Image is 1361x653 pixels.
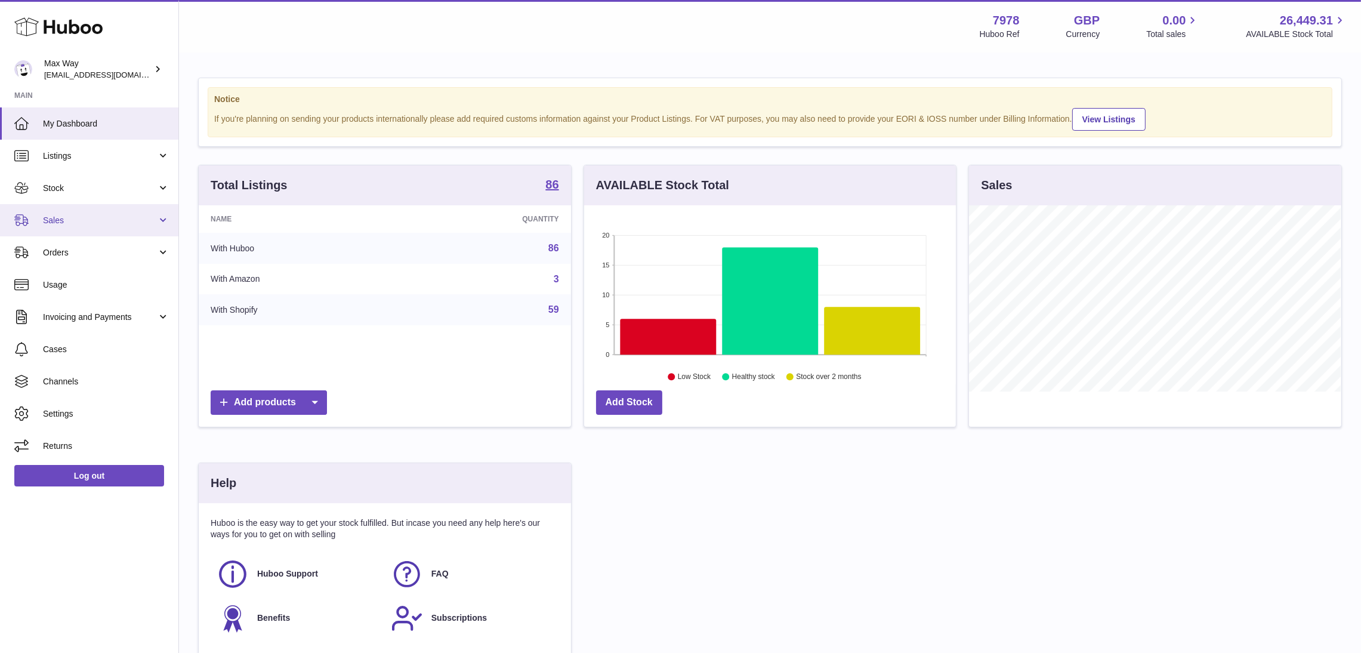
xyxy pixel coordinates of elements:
[596,390,662,415] a: Add Stock
[606,351,609,358] text: 0
[391,602,553,634] a: Subscriptions
[1146,29,1199,40] span: Total sales
[391,558,553,590] a: FAQ
[44,70,175,79] span: [EMAIL_ADDRESS][DOMAIN_NAME]
[981,177,1012,193] h3: Sales
[217,602,379,634] a: Benefits
[257,612,290,624] span: Benefits
[602,291,609,298] text: 10
[402,205,570,233] th: Quantity
[214,106,1326,131] div: If you're planning on sending your products internationally please add required customs informati...
[1280,13,1333,29] span: 26,449.31
[732,373,776,381] text: Healthy stock
[545,178,558,190] strong: 86
[678,373,711,381] text: Low Stock
[1246,29,1347,40] span: AVAILABLE Stock Total
[1072,108,1146,131] a: View Listings
[211,475,236,491] h3: Help
[1246,13,1347,40] a: 26,449.31 AVAILABLE Stock Total
[606,321,609,328] text: 5
[548,304,559,315] a: 59
[199,233,402,264] td: With Huboo
[1163,13,1186,29] span: 0.00
[214,94,1326,105] strong: Notice
[980,29,1020,40] div: Huboo Ref
[43,183,157,194] span: Stock
[43,312,157,323] span: Invoicing and Payments
[43,215,157,226] span: Sales
[554,274,559,284] a: 3
[43,441,169,452] span: Returns
[43,150,157,162] span: Listings
[199,264,402,295] td: With Amazon
[602,261,609,269] text: 15
[199,294,402,325] td: With Shopify
[1146,13,1199,40] a: 0.00 Total sales
[14,465,164,486] a: Log out
[211,177,288,193] h3: Total Listings
[1066,29,1100,40] div: Currency
[14,60,32,78] img: Max@LongevityBox.co.uk
[431,568,449,580] span: FAQ
[43,408,169,420] span: Settings
[257,568,318,580] span: Huboo Support
[44,58,152,81] div: Max Way
[1074,13,1100,29] strong: GBP
[796,373,861,381] text: Stock over 2 months
[211,518,559,540] p: Huboo is the easy way to get your stock fulfilled. But incase you need any help here's our ways f...
[43,279,169,291] span: Usage
[43,376,169,387] span: Channels
[545,178,558,193] a: 86
[993,13,1020,29] strong: 7978
[217,558,379,590] a: Huboo Support
[199,205,402,233] th: Name
[43,118,169,130] span: My Dashboard
[596,177,729,193] h3: AVAILABLE Stock Total
[43,247,157,258] span: Orders
[548,243,559,253] a: 86
[602,232,609,239] text: 20
[211,390,327,415] a: Add products
[43,344,169,355] span: Cases
[431,612,487,624] span: Subscriptions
